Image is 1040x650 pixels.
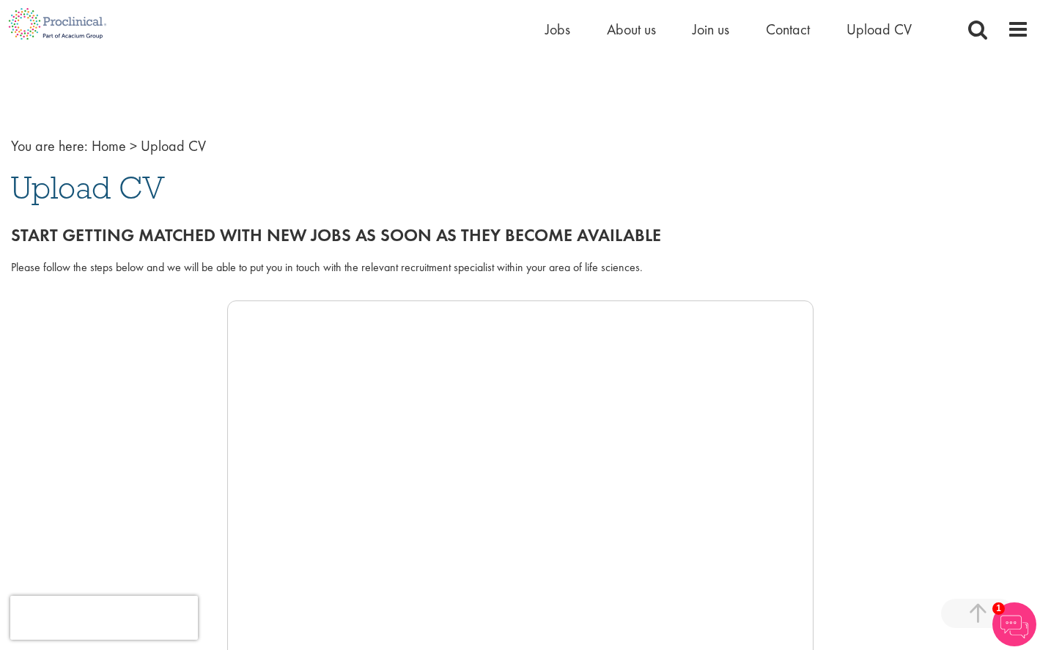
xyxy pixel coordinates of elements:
iframe: reCAPTCHA [10,596,198,640]
img: Chatbot [992,602,1036,646]
div: Please follow the steps below and we will be able to put you in touch with the relevant recruitme... [11,259,1029,276]
span: > [130,136,137,155]
a: breadcrumb link [92,136,126,155]
a: About us [607,20,656,39]
a: Upload CV [847,20,912,39]
span: 1 [992,602,1005,615]
span: Upload CV [141,136,206,155]
span: Upload CV [11,168,165,207]
a: Join us [693,20,729,39]
a: Contact [766,20,810,39]
a: Jobs [545,20,570,39]
h2: Start getting matched with new jobs as soon as they become available [11,226,1029,245]
span: You are here: [11,136,88,155]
